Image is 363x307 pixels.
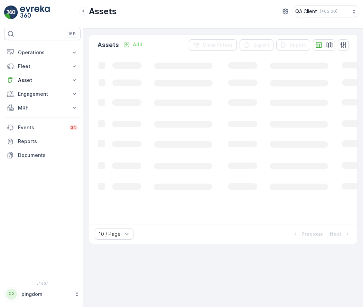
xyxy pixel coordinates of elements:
[4,121,81,134] a: Events34
[120,40,145,49] button: Add
[18,49,67,56] p: Operations
[4,101,81,115] button: MRF
[276,39,310,50] button: Import
[301,231,323,238] p: Previous
[97,40,119,50] p: Assets
[290,41,306,48] p: Import
[4,287,81,301] button: PPpingdom
[18,152,78,159] p: Documents
[18,63,67,70] p: Fleet
[295,6,357,17] button: QA Client(+03:00)
[18,77,67,84] p: Asset
[18,91,67,97] p: Engagement
[20,6,50,19] img: logo_light-DOdMpM7g.png
[18,138,78,145] p: Reports
[6,289,17,300] div: PP
[4,73,81,87] button: Asset
[291,230,324,238] button: Previous
[4,59,81,73] button: Fleet
[18,104,67,111] p: MRF
[189,39,237,50] button: Clear Filters
[203,41,233,48] p: Clear Filters
[4,148,81,162] a: Documents
[4,134,81,148] a: Reports
[4,46,81,59] button: Operations
[330,231,341,238] p: Next
[71,125,76,130] p: 34
[253,41,269,48] p: Export
[4,281,81,286] span: v 1.50.1
[133,41,142,48] p: Add
[4,6,18,19] img: logo
[329,230,352,238] button: Next
[240,39,273,50] button: Export
[4,87,81,101] button: Engagement
[69,31,76,37] p: ⌘B
[320,9,337,14] p: ( +03:00 )
[89,6,117,17] p: Assets
[18,124,65,131] p: Events
[21,291,71,298] p: pingdom
[295,8,317,15] p: QA Client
